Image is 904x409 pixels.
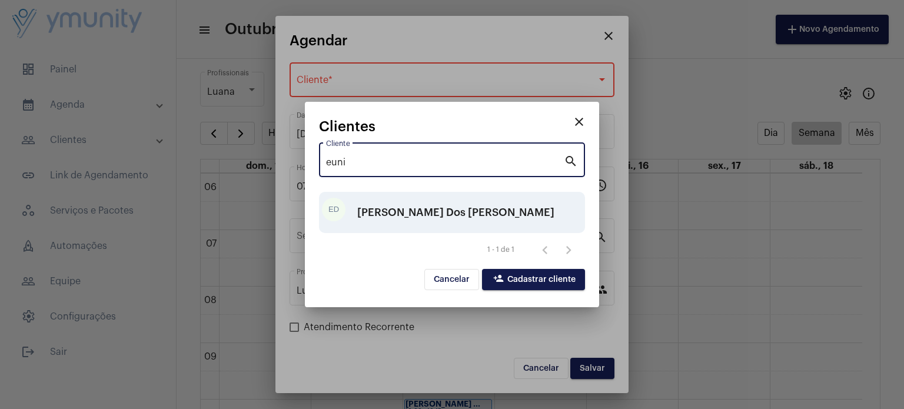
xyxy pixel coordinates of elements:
mat-icon: person_add [491,273,506,287]
span: Cadastrar cliente [491,275,576,284]
input: Pesquisar cliente [326,157,564,168]
span: Clientes [319,119,375,134]
button: Página anterior [533,238,557,261]
mat-icon: search [564,154,578,168]
button: Próxima página [557,238,580,261]
button: Cadastrar cliente [482,269,585,290]
span: Cancelar [434,275,470,284]
div: ED [322,198,345,221]
div: 1 - 1 de 1 [487,246,514,254]
mat-icon: close [572,115,586,129]
button: Cancelar [424,269,479,290]
div: [PERSON_NAME] Dos [PERSON_NAME] [357,195,554,230]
